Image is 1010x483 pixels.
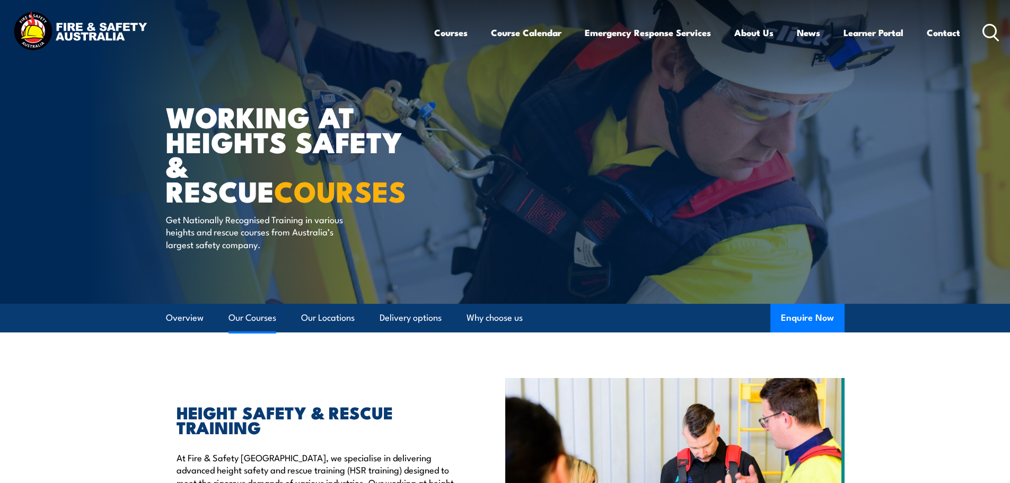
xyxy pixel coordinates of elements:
a: Overview [166,304,204,332]
a: News [797,19,820,47]
a: Emergency Response Services [585,19,711,47]
a: Learner Portal [844,19,903,47]
a: Our Locations [301,304,355,332]
a: Courses [434,19,468,47]
a: Our Courses [229,304,276,332]
button: Enquire Now [770,304,845,332]
a: About Us [734,19,774,47]
a: Contact [927,19,960,47]
a: Course Calendar [491,19,561,47]
p: Get Nationally Recognised Training in various heights and rescue courses from Australia’s largest... [166,213,359,250]
h2: HEIGHT SAFETY & RESCUE TRAINING [177,405,456,434]
h1: WORKING AT HEIGHTS SAFETY & RESCUE [166,104,428,203]
strong: COURSES [274,168,406,212]
a: Delivery options [380,304,442,332]
a: Why choose us [467,304,523,332]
